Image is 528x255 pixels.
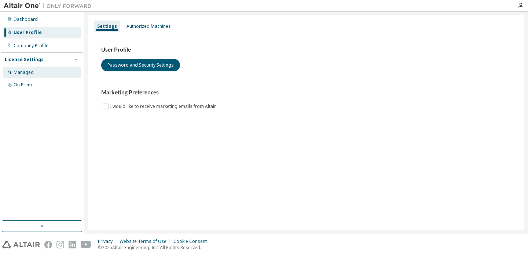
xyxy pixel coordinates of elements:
img: youtube.svg [81,241,91,248]
div: Settings [97,23,117,29]
button: Password and Security Settings [101,59,180,71]
div: Cookie Consent [173,239,211,244]
p: © 2025 Altair Engineering, Inc. All Rights Reserved. [98,244,211,251]
img: altair_logo.svg [2,241,40,248]
div: Authorized Machines [126,23,171,29]
div: User Profile [14,30,42,35]
h3: User Profile [101,46,511,53]
div: Privacy [98,239,120,244]
div: Company Profile [14,43,48,49]
img: Altair One [4,2,95,10]
h3: Marketing Preferences [101,89,511,96]
div: Managed [14,70,34,75]
div: On Prem [14,82,32,88]
img: instagram.svg [56,241,64,248]
img: linkedin.svg [69,241,76,248]
div: License Settings [5,57,44,63]
label: I would like to receive marketing emails from Altair [110,102,217,111]
div: Dashboard [14,16,38,22]
img: facebook.svg [44,241,52,248]
div: Website Terms of Use [120,239,173,244]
